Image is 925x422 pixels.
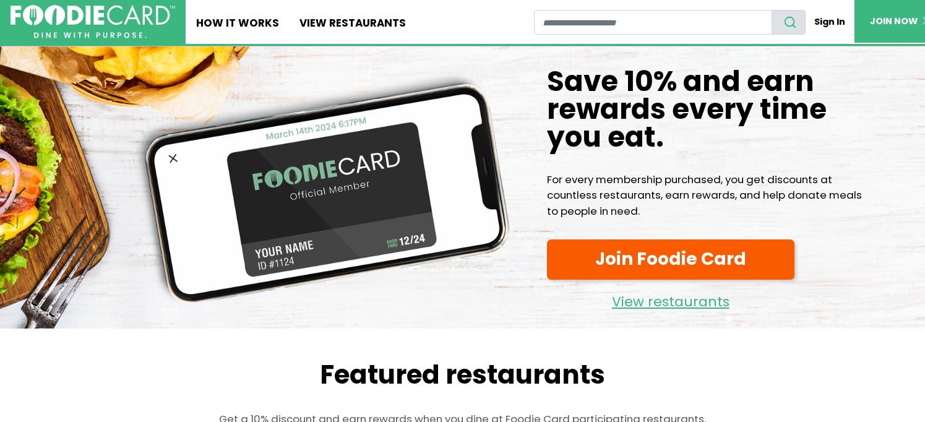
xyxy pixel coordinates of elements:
a: Sign In [806,10,854,34]
h2: Featured restaurants [92,360,834,390]
a: Join Foodie Card [547,239,794,279]
input: restaurant search [534,10,772,35]
p: For every membership purchased, you get discounts at countless restaurants, earn rewards, and hel... [547,172,863,219]
img: FoodieCard; Eat, Drink, Save, Donate [11,5,175,38]
button: search [772,10,805,35]
h1: Save 10% and earn rewards every time you eat. [547,67,863,152]
a: View restaurants [547,285,794,313]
